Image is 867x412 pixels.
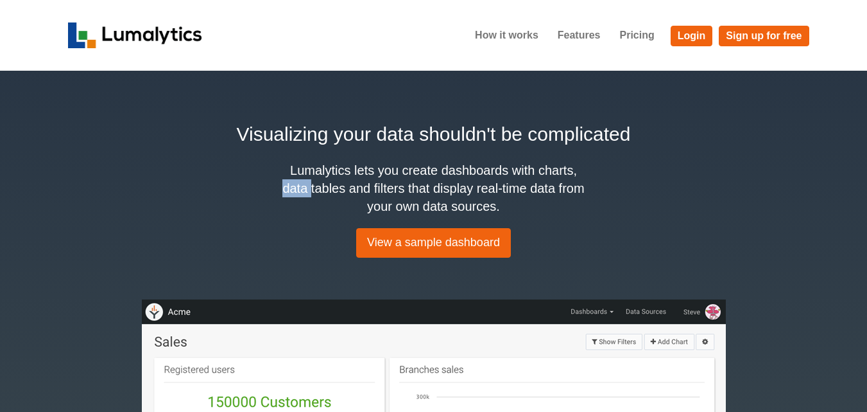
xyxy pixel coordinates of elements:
[548,19,610,51] a: Features
[610,19,664,51] a: Pricing
[465,19,548,51] a: How it works
[280,161,588,215] h4: Lumalytics lets you create dashboards with charts, data tables and filters that display real-time...
[719,26,809,46] a: Sign up for free
[68,22,202,48] img: logo_v2-f34f87db3d4d9f5311d6c47995059ad6168825a3e1eb260e01c8041e89355404.png
[671,26,713,46] a: Login
[68,120,800,148] h2: Visualizing your data shouldn't be complicated
[356,228,511,258] a: View a sample dashboard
